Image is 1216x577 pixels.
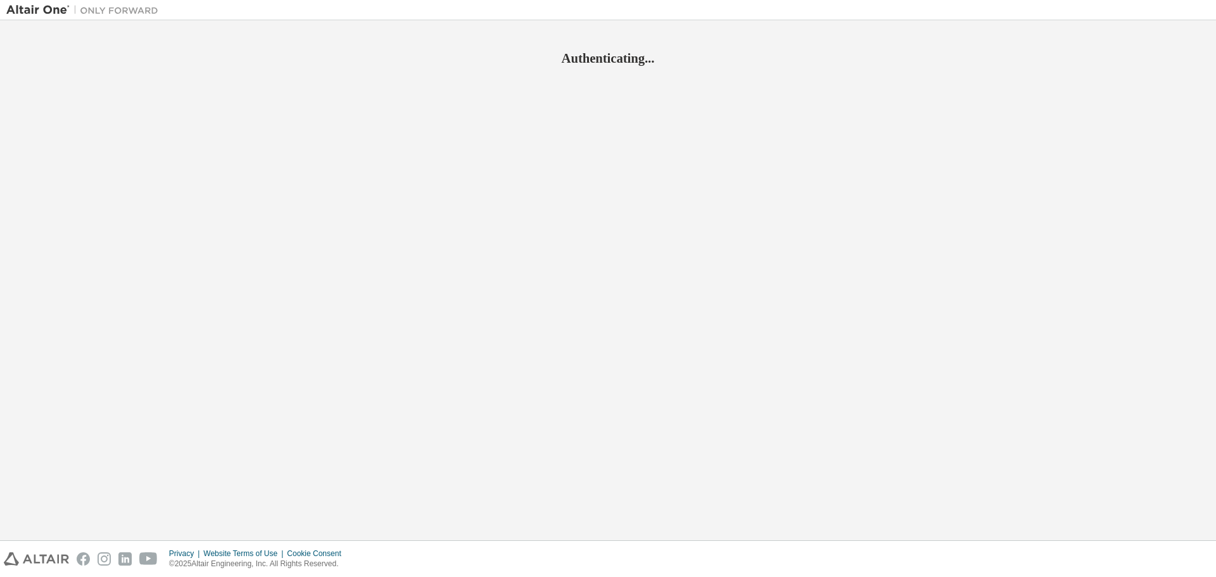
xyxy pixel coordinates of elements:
p: © 2025 Altair Engineering, Inc. All Rights Reserved. [169,559,349,569]
img: youtube.svg [139,552,158,566]
img: altair_logo.svg [4,552,69,566]
div: Cookie Consent [287,548,348,559]
img: instagram.svg [98,552,111,566]
img: facebook.svg [77,552,90,566]
div: Website Terms of Use [203,548,287,559]
div: Privacy [169,548,203,559]
img: Altair One [6,4,165,16]
h2: Authenticating... [6,50,1210,67]
img: linkedin.svg [118,552,132,566]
